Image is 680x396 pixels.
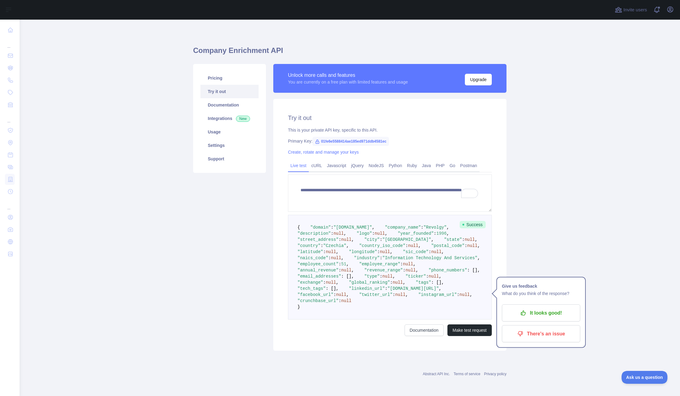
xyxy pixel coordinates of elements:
span: "latitude" [297,249,323,254]
span: null [326,280,336,285]
span: , [418,243,421,248]
span: : [338,262,341,267]
span: "domain" [310,225,331,230]
span: , [439,274,441,279]
span: "instagram_url" [418,292,457,297]
span: null [341,268,352,273]
span: null [429,274,439,279]
span: : [338,237,341,242]
h2: Try it out [288,114,492,122]
h1: Give us feedback [502,282,580,290]
span: "tags" [416,280,431,285]
span: "tech_tags" [297,286,326,291]
a: Documentation [405,324,444,336]
a: Pricing [200,71,259,85]
a: Abstract API Inc. [423,372,450,376]
a: Documentation [200,98,259,112]
div: ... [5,37,15,49]
span: { [297,225,300,230]
span: , [413,262,416,267]
a: Javascript [324,161,349,170]
span: : [421,225,423,230]
a: NodeJS [366,161,386,170]
span: , [346,243,349,248]
div: ... [5,198,15,211]
span: , [442,249,444,254]
button: Make test request [447,324,492,336]
span: : [377,249,379,254]
span: null [341,298,352,303]
h1: Company Enrichment API [193,46,506,60]
textarea: To enrich screen reader interactions, please activate Accessibility in Grammarly extension settings [288,174,492,212]
a: Integrations New [200,112,259,125]
span: "phone_numbers" [429,268,467,273]
span: : [334,292,336,297]
span: "street_address" [297,237,338,242]
span: : [338,298,341,303]
span: , [372,225,375,230]
span: "[DOMAIN_NAME][URL]" [387,286,439,291]
span: "twitter_url" [359,292,393,297]
span: : [403,268,405,273]
span: : [], [467,268,480,273]
span: "logo" [357,231,372,236]
span: : [457,292,459,297]
a: Java [420,161,434,170]
span: "industry" [354,256,380,260]
span: : [372,231,375,236]
span: null [395,292,405,297]
span: null [336,292,346,297]
span: New [236,116,250,122]
span: , [344,231,346,236]
p: What do you think of the response? [502,290,580,297]
button: Upgrade [465,74,492,85]
span: 01fe6e5588414ae185ed971ddb4581ec [312,137,389,146]
a: Settings [200,139,259,152]
span: "longitude" [349,249,377,254]
span: null [403,262,413,267]
span: : [], [326,286,338,291]
span: , [416,268,418,273]
span: "sic_code" [403,249,429,254]
span: Success [460,221,486,228]
span: "facebook_url" [297,292,334,297]
span: "[GEOGRAPHIC_DATA]" [382,237,431,242]
span: , [336,280,338,285]
span: "year_founded" [398,231,434,236]
div: Unlock more calls and features [288,72,408,79]
span: null [408,243,418,248]
span: Invite users [623,6,647,13]
span: "Information Technology And Services" [382,256,477,260]
span: : [380,237,382,242]
span: null [431,249,442,254]
span: null [393,280,403,285]
div: Primary Key: [288,138,492,144]
span: } [297,304,300,309]
span: null [375,231,385,236]
a: Privacy policy [484,372,506,376]
span: : [323,249,326,254]
span: , [351,237,354,242]
span: , [390,249,392,254]
span: : [405,243,408,248]
span: : [462,237,465,242]
span: "postal_code" [431,243,465,248]
a: Usage [200,125,259,139]
span: "employee_range" [359,262,400,267]
span: null [341,237,352,242]
span: "revenue_range" [364,268,403,273]
span: : [429,249,431,254]
span: : [426,274,428,279]
span: "type" [364,274,379,279]
span: , [346,262,349,267]
span: : [380,256,382,260]
a: PHP [433,161,447,170]
span: "exchange" [297,280,323,285]
span: , [470,292,472,297]
span: : [400,262,403,267]
span: "Revolgy" [424,225,447,230]
a: cURL [309,161,324,170]
span: "employee_count" [297,262,338,267]
span: : [331,225,333,230]
span: , [431,237,434,242]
